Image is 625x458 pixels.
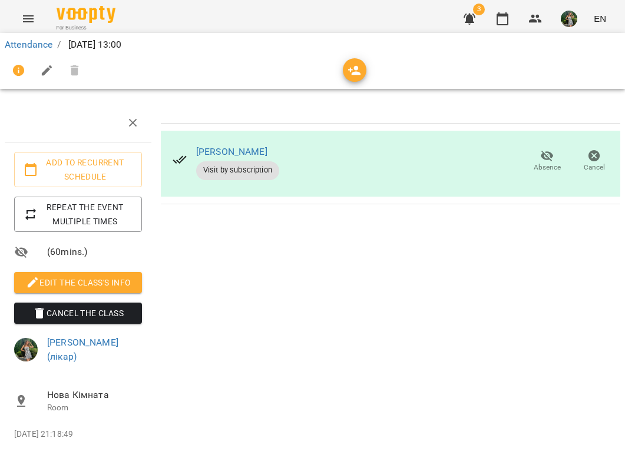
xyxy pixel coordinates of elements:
span: Absence [534,162,561,172]
button: Repeat the event multiple times [14,197,142,232]
button: Menu [14,5,42,33]
nav: breadcrumb [5,38,620,52]
p: [DATE] 13:00 [66,38,122,52]
span: Add to recurrent schedule [24,155,133,184]
span: EN [594,12,606,25]
img: 37cdd469de536bb36379b41cc723a055.jpg [561,11,577,27]
img: 37cdd469de536bb36379b41cc723a055.jpg [14,338,38,361]
button: EN [589,8,611,29]
span: Нова Кімната [47,388,142,402]
p: Room [47,402,142,414]
span: ( 60 mins. ) [47,245,142,259]
span: Cancel the class [24,306,133,320]
span: Cancel [584,162,605,172]
a: [PERSON_NAME] (лікар) [47,337,118,362]
span: 3 [473,4,485,15]
span: Repeat the event multiple times [24,200,133,228]
button: Add to recurrent schedule [14,152,142,187]
a: Attendance [5,39,52,50]
button: Absence [524,145,571,178]
img: Voopty Logo [57,6,115,23]
button: Cancel the class [14,303,142,324]
button: Edit the class's Info [14,272,142,293]
button: Cancel [571,145,618,178]
span: For Business [57,24,115,32]
li: / [57,38,61,52]
span: Edit the class's Info [24,276,133,290]
a: [PERSON_NAME] [196,146,267,157]
p: [DATE] 21:18:49 [14,429,142,440]
span: Visit by subscription [196,165,279,175]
